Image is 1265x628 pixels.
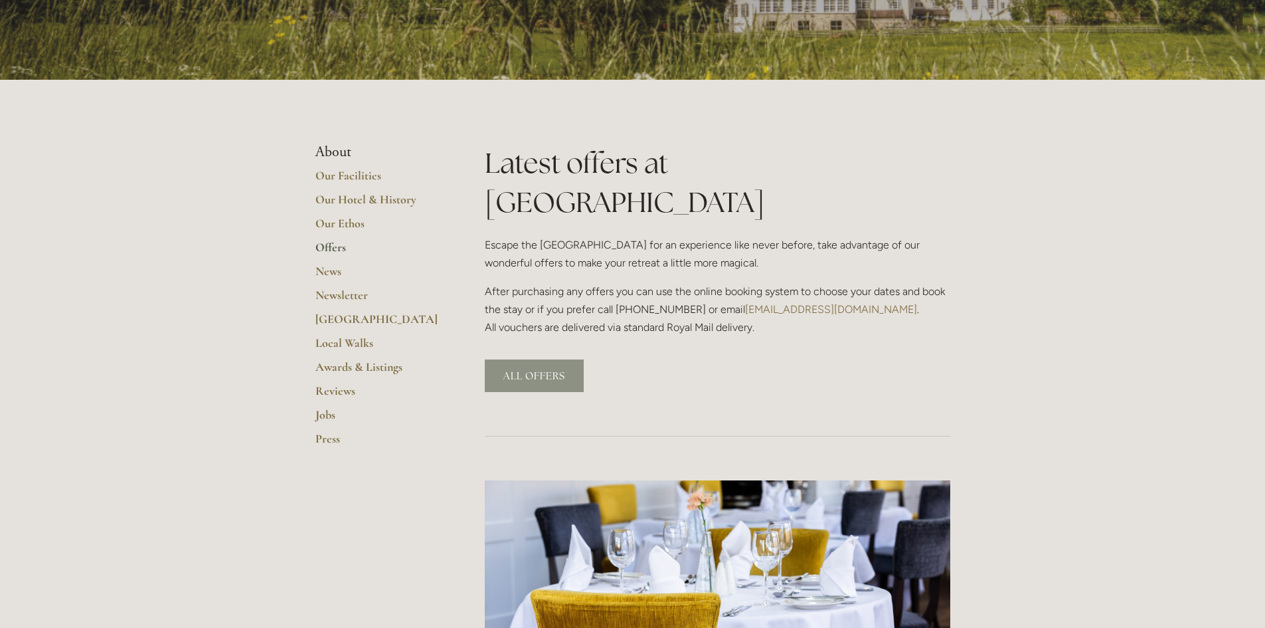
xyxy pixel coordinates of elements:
[315,240,442,264] a: Offers
[485,144,950,222] h1: Latest offers at [GEOGRAPHIC_DATA]
[745,303,917,316] a: [EMAIL_ADDRESS][DOMAIN_NAME]
[485,236,950,272] p: Escape the [GEOGRAPHIC_DATA] for an experience like never before, take advantage of our wonderful...
[315,144,442,161] li: About
[315,192,442,216] a: Our Hotel & History
[315,312,442,336] a: [GEOGRAPHIC_DATA]
[315,216,442,240] a: Our Ethos
[315,336,442,360] a: Local Walks
[485,360,584,392] a: ALL OFFERS
[315,407,442,431] a: Jobs
[315,383,442,407] a: Reviews
[315,288,442,312] a: Newsletter
[315,431,442,455] a: Press
[315,360,442,383] a: Awards & Listings
[485,282,950,337] p: After purchasing any offers you can use the online booking system to choose your dates and book t...
[315,168,442,192] a: Our Facilities
[315,264,442,288] a: News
